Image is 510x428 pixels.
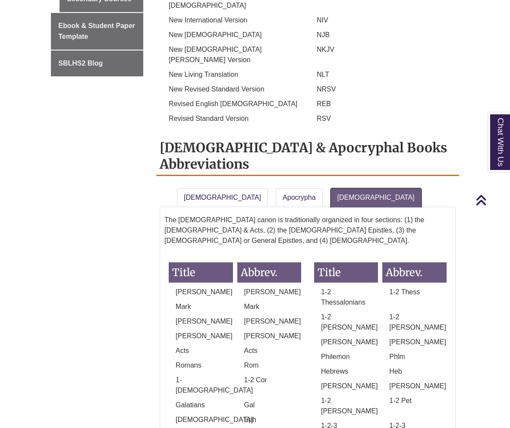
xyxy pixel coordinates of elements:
p: NKJV [310,44,453,55]
p: [PERSON_NAME] [314,381,378,391]
p: New [DEMOGRAPHIC_DATA][PERSON_NAME] Version [162,44,305,65]
h2: [DEMOGRAPHIC_DATA] & Apocryphal Books Abbreviations [156,137,459,176]
p: New Living Translation [162,69,305,80]
p: NIV [310,15,453,25]
p: [PERSON_NAME] [169,331,233,341]
h3: Abbrev. [382,262,446,283]
p: [PERSON_NAME] [237,287,301,297]
p: RSV [310,113,453,124]
p: NLT [310,69,453,80]
p: 1-2 Thess [382,287,446,297]
p: Romans [169,360,233,371]
p: 1-2 [PERSON_NAME] [314,396,378,416]
h3: Title [314,262,378,283]
span: Ebook & Student Paper Template [58,22,135,41]
p: Revised English [DEMOGRAPHIC_DATA] [162,99,305,109]
a: Apocrypha [276,188,323,207]
p: 1-2 Cor [237,375,301,385]
p: [PERSON_NAME] [169,316,233,327]
a: SBLHS2 Blog [51,50,143,76]
a: Back to Top [475,194,508,206]
p: [PERSON_NAME] [314,337,378,347]
p: 1-2 Thessalonians [314,287,378,308]
p: 1-2 Pet [382,396,446,406]
h3: Abbrev. [237,262,301,283]
p: Mark [237,302,301,312]
p: [PERSON_NAME] [382,381,446,391]
p: Gal [237,400,301,410]
p: New International Version [162,15,305,25]
p: Mark [169,302,233,312]
p: 1-2 [PERSON_NAME] [314,312,378,333]
p: [PERSON_NAME] [382,337,446,347]
p: [DEMOGRAPHIC_DATA] [169,415,233,425]
p: NRSV [310,84,453,94]
p: Galatians [169,400,233,410]
p: NJB [310,30,453,40]
p: Phlm [382,352,446,362]
a: Ebook & Student Paper Template [51,13,143,50]
p: Acts [237,346,301,356]
p: New [DEMOGRAPHIC_DATA] [162,30,305,40]
p: [PERSON_NAME] [169,287,233,297]
p: Revised Standard Version [162,113,305,124]
p: Rom [237,360,301,371]
p: Philemon [314,352,378,362]
span: SBLHS2 Blog [58,60,103,67]
p: 1-2 [PERSON_NAME] [382,312,446,333]
p: Hebrews [314,366,378,377]
p: New Revised Standard Version [162,84,305,94]
p: [PERSON_NAME] [237,316,301,327]
p: [PERSON_NAME] [237,331,301,341]
h3: Title [169,262,233,283]
p: Heb [382,366,446,377]
a: [DEMOGRAPHIC_DATA] [331,188,422,207]
p: Acts [169,346,233,356]
a: [DEMOGRAPHIC_DATA] [177,188,268,207]
p: REB [310,99,453,109]
p: Eph [237,415,301,425]
p: 1-[DEMOGRAPHIC_DATA] [169,375,233,396]
p: The [DEMOGRAPHIC_DATA] canon is traditionally organized in four sections: (1) the [DEMOGRAPHIC_DA... [164,211,451,249]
